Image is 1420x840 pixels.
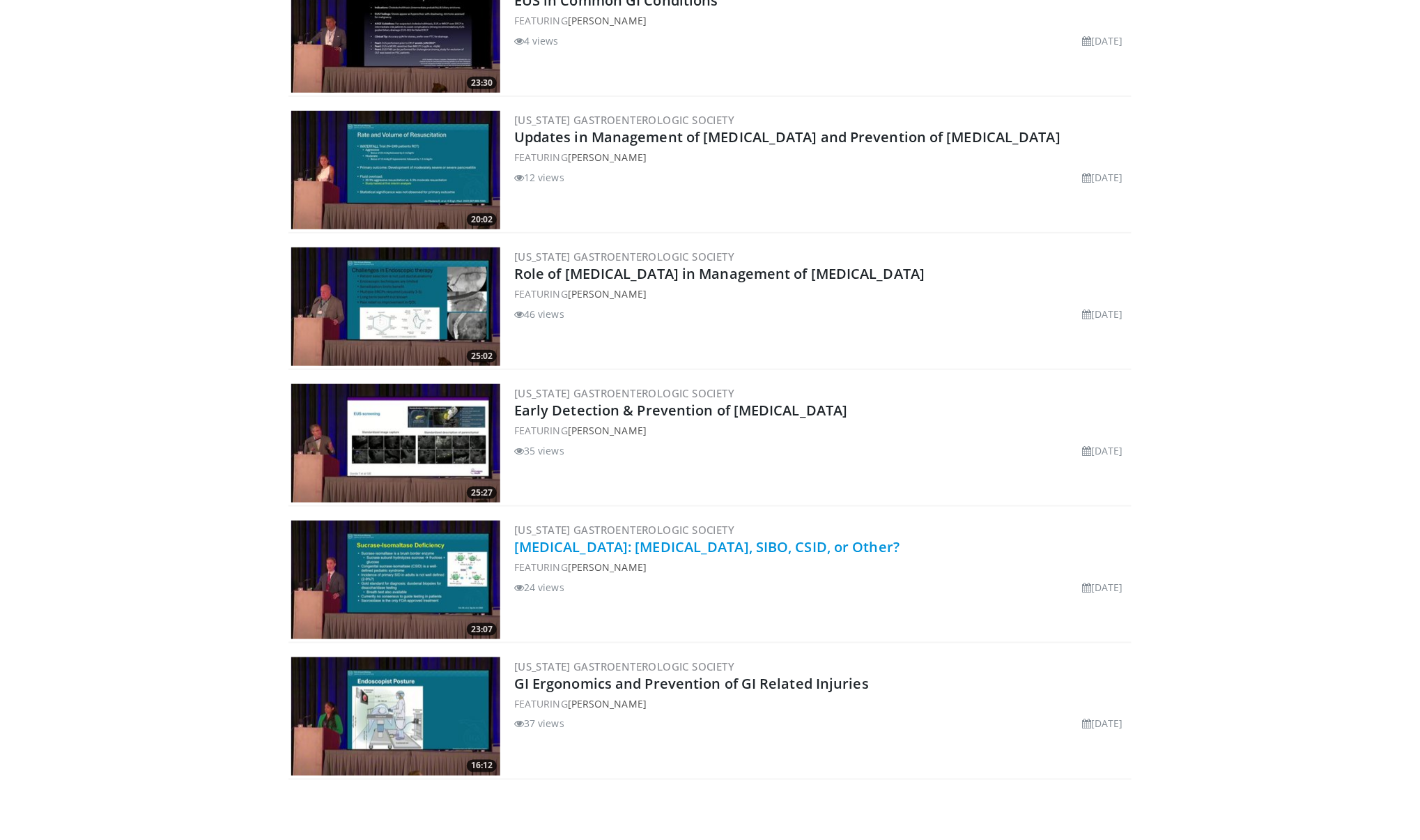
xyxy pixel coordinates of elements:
[514,696,1129,711] div: FEATURING
[514,386,734,400] a: [US_STATE] Gastroenterologic Society
[1082,170,1123,185] li: [DATE]
[514,401,848,420] a: Early Detection & Prevention of [MEDICAL_DATA]
[291,657,500,776] img: 9efd10bf-042d-4505-889f-731c0a672b10.300x170_q85_crop-smart_upscale.jpg
[291,521,500,639] a: 23:07
[467,213,497,226] span: 20:02
[514,250,734,264] a: [US_STATE] Gastroenterologic Society
[1082,307,1123,321] li: [DATE]
[568,697,647,710] a: [PERSON_NAME]
[514,523,734,537] a: [US_STATE] Gastroenterologic Society
[514,170,564,185] li: 12 views
[514,307,564,321] li: 46 views
[514,128,1060,146] a: Updates in Management of [MEDICAL_DATA] and Prevention of [MEDICAL_DATA]
[291,247,500,366] img: 62eb9b46-4bdd-4bb7-8b65-8d208622fd20.300x170_q85_crop-smart_upscale.jpg
[467,487,497,499] span: 25:27
[514,264,925,283] a: Role of [MEDICAL_DATA] in Management of [MEDICAL_DATA]
[291,384,500,503] a: 25:27
[514,580,564,595] li: 24 views
[568,287,647,300] a: [PERSON_NAME]
[467,77,497,89] span: 23:30
[514,13,1129,28] div: FEATURING
[514,287,1129,301] div: FEATURING
[291,111,500,229] a: 20:02
[291,657,500,776] a: 16:12
[514,113,734,127] a: [US_STATE] Gastroenterologic Society
[467,760,497,772] span: 16:12
[291,247,500,366] a: 25:02
[568,424,647,437] a: [PERSON_NAME]
[1082,33,1123,48] li: [DATE]
[1082,580,1123,595] li: [DATE]
[568,560,647,574] a: [PERSON_NAME]
[568,14,647,27] a: [PERSON_NAME]
[514,717,564,731] li: 37 views
[514,659,734,673] a: [US_STATE] Gastroenterologic Society
[467,623,497,636] span: 23:07
[1082,717,1123,731] li: [DATE]
[291,111,500,229] img: a4c73c78-a885-4564-873d-46476aeb197c.300x170_q85_crop-smart_upscale.jpg
[291,384,500,503] img: 7e65fb69-5bab-4ad4-b922-9766448123ec.300x170_q85_crop-smart_upscale.jpg
[568,151,647,164] a: [PERSON_NAME]
[1082,443,1123,458] li: [DATE]
[514,33,559,48] li: 4 views
[514,443,564,458] li: 35 views
[467,350,497,362] span: 25:02
[514,537,900,556] a: [MEDICAL_DATA]: [MEDICAL_DATA], SIBO, CSID, or Other?
[514,674,869,693] a: GI Ergonomics and Prevention of GI Related Injuries
[514,423,1129,438] div: FEATURING
[291,521,500,639] img: 39f6f097-be84-4196-84ef-79b84c21ebc0.300x170_q85_crop-smart_upscale.jpg
[514,560,1129,574] div: FEATURING
[514,150,1129,165] div: FEATURING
